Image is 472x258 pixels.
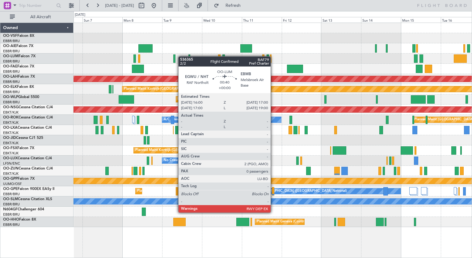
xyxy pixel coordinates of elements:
[3,151,19,156] a: EBKT/KJK
[3,65,34,68] a: OO-FAEFalcon 7X
[3,54,36,58] a: OO-LUMFalcon 7X
[164,115,262,124] div: A/C Unavailable [GEOGRAPHIC_DATA]-[GEOGRAPHIC_DATA]
[3,187,54,191] a: OO-GPEFalcon 900EX EASy II
[3,192,20,196] a: EBBR/BRU
[3,126,18,130] span: OO-LXA
[3,116,19,119] span: OO-ROK
[3,85,17,89] span: OO-ELK
[282,17,322,23] div: Fri 12
[82,17,122,23] div: Sun 7
[3,75,18,79] span: OO-LAH
[220,3,246,8] span: Refresh
[3,197,18,201] span: OO-SLM
[75,12,85,18] div: [DATE]
[3,136,43,140] a: OO-JIDCessna CJ1 525
[3,120,19,125] a: EBKT/KJK
[3,167,53,170] a: OO-ZUNCessna Citation CJ4
[321,17,361,23] div: Sat 13
[242,17,282,23] div: Thu 11
[3,146,17,150] span: OO-FSX
[202,17,242,23] div: Wed 10
[3,208,18,211] span: N604GF
[19,1,54,10] input: Trip Number
[3,167,19,170] span: OO-ZUN
[361,17,401,23] div: Sun 14
[3,182,22,186] a: UUMO/OSF
[3,146,34,150] a: OO-FSXFalcon 7X
[3,105,53,109] a: OO-NSGCessna Citation CJ4
[3,131,19,135] a: EBKT/KJK
[137,187,249,196] div: Planned Maint [GEOGRAPHIC_DATA] ([GEOGRAPHIC_DATA] National)
[3,34,17,38] span: OO-VSF
[191,125,303,135] div: Planned Maint [GEOGRAPHIC_DATA] ([GEOGRAPHIC_DATA] National)
[3,136,16,140] span: OO-JID
[257,217,308,226] div: Planned Maint Geneva (Cointrin)
[3,95,18,99] span: OO-WLP
[3,95,39,99] a: OO-WLPGlobal 5500
[7,12,67,22] button: All Aircraft
[3,187,18,191] span: OO-GPE
[3,116,53,119] a: OO-ROKCessna Citation CJ4
[401,17,441,23] div: Mon 15
[3,177,35,181] a: OO-GPPFalcon 7X
[135,146,207,155] div: Planned Maint Kortrijk-[GEOGRAPHIC_DATA]
[3,54,19,58] span: OO-LUM
[16,15,65,19] span: All Aircraft
[3,157,18,160] span: OO-LUX
[3,218,19,221] span: OO-HHO
[3,59,20,64] a: EBBR/BRU
[122,17,162,23] div: Mon 8
[3,44,16,48] span: OO-AIE
[3,34,34,38] a: OO-VSFFalcon 8X
[3,49,20,54] a: EBBR/BRU
[3,90,20,94] a: EBBR/BRU
[3,197,52,201] a: OO-SLMCessna Citation XLS
[164,156,238,165] div: No Crew [PERSON_NAME] ([PERSON_NAME])
[243,187,347,196] div: No Crew [GEOGRAPHIC_DATA] ([GEOGRAPHIC_DATA] National)
[3,161,20,166] a: LFSN/ENC
[3,44,33,48] a: OO-AIEFalcon 7X
[178,95,222,104] div: Planned Maint Milan (Linate)
[3,202,20,207] a: EBBR/BRU
[3,75,35,79] a: OO-LAHFalcon 7X
[211,1,248,11] button: Refresh
[3,105,19,109] span: OO-NSG
[3,80,20,84] a: EBBR/BRU
[3,218,36,221] a: OO-HHOFalcon 8X
[3,65,17,68] span: OO-FAE
[3,212,20,217] a: EBBR/BRU
[3,110,19,115] a: EBKT/KJK
[3,171,19,176] a: EBKT/KJK
[3,177,18,181] span: OO-GPP
[124,84,196,94] div: Planned Maint Kortrijk-[GEOGRAPHIC_DATA]
[3,69,20,74] a: EBBR/BRU
[3,208,44,211] a: N604GFChallenger 604
[3,39,20,43] a: EBBR/BRU
[3,157,52,160] a: OO-LUXCessna Citation CJ4
[3,141,19,145] a: EBKT/KJK
[3,85,34,89] a: OO-ELKFalcon 8X
[3,100,20,105] a: EBBR/BRU
[162,17,202,23] div: Tue 9
[3,222,20,227] a: EBBR/BRU
[105,3,134,8] span: [DATE] - [DATE]
[3,126,52,130] a: OO-LXACessna Citation CJ4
